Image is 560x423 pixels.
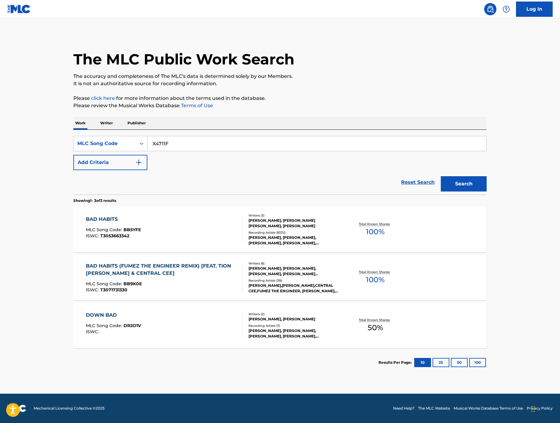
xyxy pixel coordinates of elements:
[503,5,510,13] img: help
[73,50,294,68] h1: The MLC Public Work Search
[527,406,553,411] a: Privacy Policy
[123,323,141,328] span: DR2O1V
[86,262,238,277] div: BAD HABITS (FUMEZ THE ENGINEER REMIX) [FEAT. TION [PERSON_NAME] & CENTRAL CEE]
[414,358,431,367] button: 10
[100,287,127,293] span: T3071731330
[86,323,123,328] span: MLC Song Code :
[249,283,341,294] div: [PERSON_NAME],[PERSON_NAME],CENTRAL CEE,FUMEZ THE ENGINEER, [PERSON_NAME], [PERSON_NAME]|[PERSON_...
[451,358,468,367] button: 50
[368,322,383,333] span: 50 %
[73,73,487,80] p: The accuracy and completeness of The MLC's data is determined solely by our Members.
[91,95,115,101] a: click here
[531,400,535,418] div: Drag
[123,281,142,286] span: BB9K0E
[249,230,341,235] div: Recording Artists ( 8332 )
[516,2,553,17] a: Log In
[86,227,123,232] span: MLC Song Code :
[7,5,31,13] img: MLC Logo
[73,102,487,109] p: Please review the Musical Works Database
[484,3,496,15] a: Public Search
[249,218,341,229] div: [PERSON_NAME], [PERSON_NAME] [PERSON_NAME], [PERSON_NAME]
[34,406,105,411] span: Mechanical Licensing Collective © 2025
[249,312,341,316] div: Writers ( 2 )
[359,270,392,274] p: Total Known Shares:
[135,159,142,166] img: 9d2ae6d4665cec9f34b9.svg
[378,360,413,365] p: Results Per Page:
[249,323,341,328] div: Recording Artists ( 7 )
[441,176,487,191] button: Search
[73,198,116,203] p: Showing 1 - 3 of 3 results
[433,358,449,367] button: 25
[100,233,129,239] span: T3053663342
[86,233,100,239] span: ISWC :
[249,316,341,322] div: [PERSON_NAME], [PERSON_NAME]
[86,329,100,334] span: ISWC :
[77,140,132,147] div: MLC Song Code
[487,5,494,13] img: search
[86,216,141,223] div: BAD HABITS
[249,213,341,218] div: Writers ( 3 )
[73,302,487,348] a: DOWN BADMLC Song Code:DR2O1VISWC:Writers (2)[PERSON_NAME], [PERSON_NAME]Recording Artists (7)[PER...
[359,222,392,226] p: Total Known Shares:
[180,103,213,108] a: Terms of Use
[73,95,487,102] p: Please for more information about the terms used in the database.
[500,3,512,15] div: Help
[98,117,115,129] p: Writer
[366,226,385,237] span: 100 %
[359,318,392,322] p: Total Known Shares:
[73,136,487,195] form: Search Form
[73,206,487,252] a: BAD HABITSMLC Song Code:BB5YFEISWC:T3053663342Writers (3)[PERSON_NAME], [PERSON_NAME] [PERSON_NAM...
[73,155,147,170] button: Add Criteria
[393,406,414,411] a: Need Help?
[86,312,141,319] div: DOWN BAD
[126,117,148,129] p: Publisher
[123,227,141,232] span: BB5YFE
[398,176,438,189] a: Reset Search
[249,235,341,246] div: [PERSON_NAME], [PERSON_NAME], [PERSON_NAME], [PERSON_NAME], [PERSON_NAME]
[73,117,87,129] p: Work
[7,405,26,412] img: logo
[86,281,123,286] span: MLC Song Code :
[469,358,486,367] button: 100
[418,406,450,411] a: The MLC Website
[249,278,341,283] div: Recording Artists ( 38 )
[86,287,100,293] span: ISWC :
[249,261,341,266] div: Writers ( 6 )
[529,394,560,423] iframe: Chat Widget
[249,328,341,339] div: [PERSON_NAME], [PERSON_NAME], [PERSON_NAME], [PERSON_NAME], [PERSON_NAME]
[73,80,487,87] p: It is not an authoritative source for recording information.
[454,406,523,411] a: Musical Works Database Terms of Use
[249,266,341,277] div: [PERSON_NAME], [PERSON_NAME], [PERSON_NAME], [PERSON_NAME] [PERSON_NAME], [PERSON_NAME], [PERSON_...
[366,274,385,285] span: 100 %
[73,254,487,300] a: BAD HABITS (FUMEZ THE ENGINEER REMIX) [FEAT. TION [PERSON_NAME] & CENTRAL CEE]MLC Song Code:BB9K0...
